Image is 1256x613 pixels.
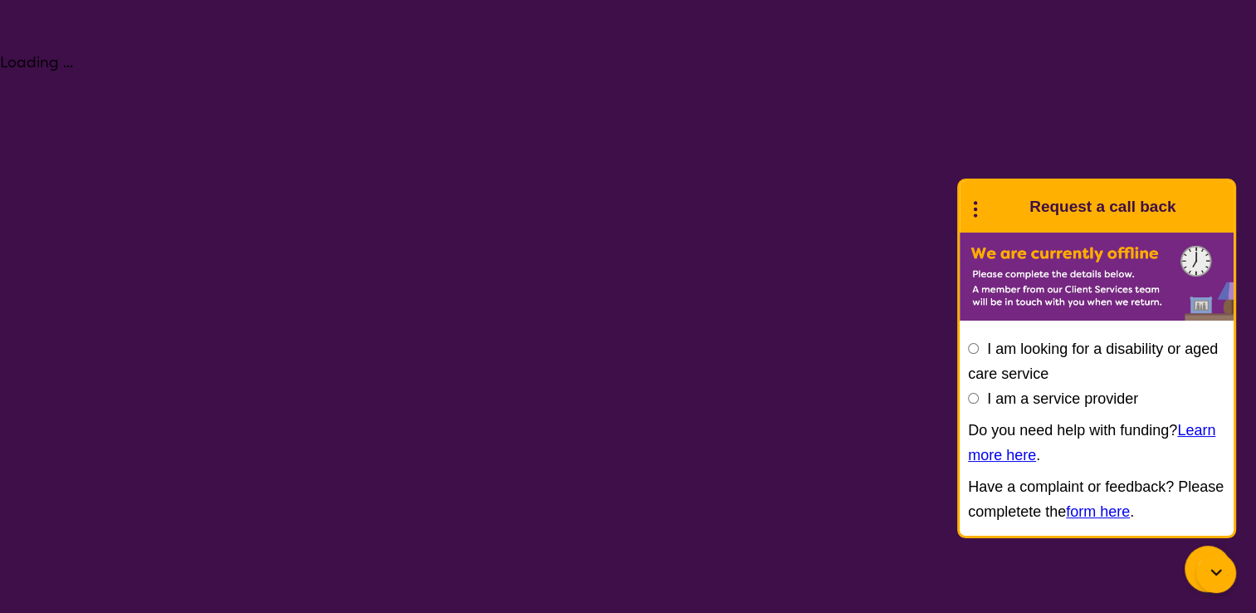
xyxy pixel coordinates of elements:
img: Karista offline chat form to request call back [960,233,1234,321]
h1: Request a call back [1029,194,1175,219]
button: Channel Menu [1185,546,1231,592]
p: Have a complaint or feedback? Please completete the . [968,474,1225,524]
p: Do you need help with funding? . [968,418,1225,468]
label: I am looking for a disability or aged care service [968,341,1218,382]
img: Karista [986,190,1019,223]
label: I am a service provider [987,390,1138,407]
a: form here [1066,503,1130,520]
